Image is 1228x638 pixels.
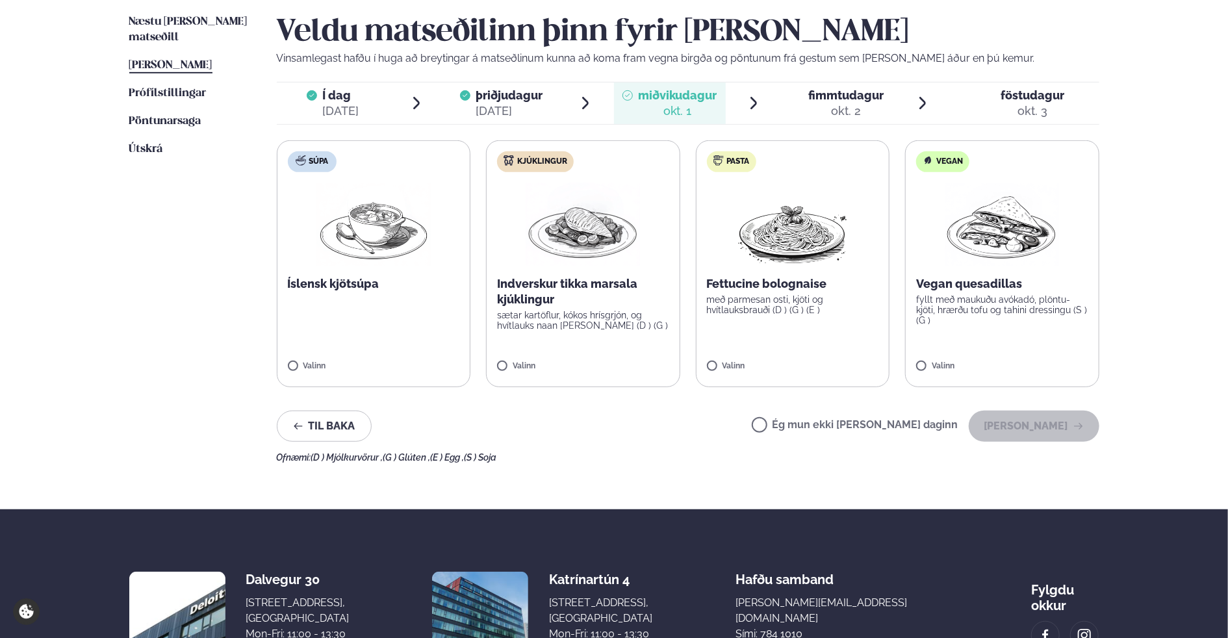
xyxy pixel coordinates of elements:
a: Pöntunarsaga [129,114,201,129]
span: Útskrá [129,144,163,155]
a: [PERSON_NAME][EMAIL_ADDRESS][DOMAIN_NAME] [736,595,948,626]
p: Fettucine bolognaise [707,276,879,292]
span: Vegan [936,157,963,167]
span: (S ) Soja [465,452,497,463]
a: Útskrá [129,142,163,157]
div: Fylgdu okkur [1031,572,1099,613]
span: miðvikudagur [638,88,717,102]
span: (D ) Mjólkurvörur , [311,452,383,463]
img: Soup.png [316,183,431,266]
div: Ofnæmi: [277,452,1099,463]
div: okt. 1 [638,103,717,119]
span: þriðjudagur [476,88,543,102]
a: Prófílstillingar [129,86,207,101]
div: [STREET_ADDRESS], [GEOGRAPHIC_DATA] [549,595,652,626]
span: Næstu [PERSON_NAME] matseðill [129,16,248,43]
p: Indverskur tikka marsala kjúklingur [497,276,669,307]
div: okt. 2 [808,103,884,119]
span: Hafðu samband [736,561,834,587]
img: Vegan.svg [923,155,933,166]
span: Pasta [727,157,750,167]
span: [PERSON_NAME] [129,60,212,71]
span: (G ) Glúten , [383,452,431,463]
a: Cookie settings [13,598,40,625]
span: föstudagur [1001,88,1065,102]
h2: Veldu matseðilinn þinn fyrir [PERSON_NAME] [277,14,1099,51]
span: Súpa [309,157,329,167]
p: Vegan quesadillas [916,276,1088,292]
button: Til baka [277,411,372,442]
p: fyllt með maukuðu avókadó, plöntu-kjöti, hrærðu tofu og tahini dressingu (S ) (G ) [916,294,1088,325]
div: [DATE] [322,103,359,119]
span: Pöntunarsaga [129,116,201,127]
p: sætar kartöflur, kókos hrísgrjón, og hvítlauks naan [PERSON_NAME] (D ) (G ) [497,310,669,331]
span: (E ) Egg , [431,452,465,463]
div: Dalvegur 30 [246,572,349,587]
span: Í dag [322,88,359,103]
img: Chicken-breast.png [526,183,640,266]
div: Katrínartún 4 [549,572,652,587]
p: Vinsamlegast hafðu í huga að breytingar á matseðlinum kunna að koma fram vegna birgða og pöntunum... [277,51,1099,66]
div: okt. 3 [1001,103,1065,119]
img: pasta.svg [713,155,724,166]
div: [STREET_ADDRESS], [GEOGRAPHIC_DATA] [246,595,349,626]
a: Næstu [PERSON_NAME] matseðill [129,14,251,45]
img: Spagetti.png [736,183,850,266]
img: soup.svg [296,155,306,166]
img: chicken.svg [504,155,514,166]
p: með parmesan osti, kjöti og hvítlauksbrauði (D ) (G ) (E ) [707,294,879,315]
img: Quesadilla.png [945,183,1059,266]
div: [DATE] [476,103,543,119]
p: Íslensk kjötsúpa [288,276,460,292]
a: [PERSON_NAME] [129,58,212,73]
span: fimmtudagur [808,88,884,102]
span: Kjúklingur [517,157,567,167]
button: [PERSON_NAME] [969,411,1099,442]
span: Prófílstillingar [129,88,207,99]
